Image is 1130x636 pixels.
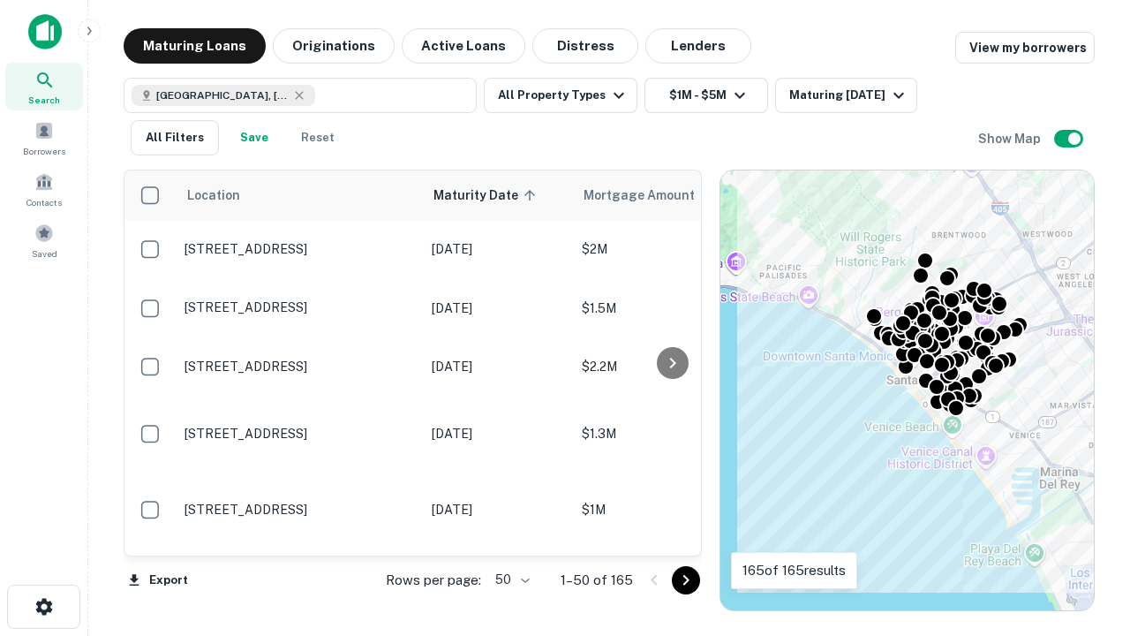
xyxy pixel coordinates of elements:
a: View my borrowers [955,32,1095,64]
a: Search [5,63,83,110]
p: [DATE] [432,424,564,443]
p: [STREET_ADDRESS] [185,241,414,257]
p: Rows per page: [386,570,481,591]
span: Saved [32,246,57,261]
button: Lenders [645,28,751,64]
div: Maturing [DATE] [789,85,909,106]
iframe: Chat Widget [1042,495,1130,579]
p: $2M [582,239,758,259]
a: Saved [5,216,83,264]
button: [GEOGRAPHIC_DATA], [GEOGRAPHIC_DATA], [GEOGRAPHIC_DATA] [124,78,477,113]
button: $1M - $5M [644,78,768,113]
button: Maturing Loans [124,28,266,64]
span: Search [28,93,60,107]
div: 50 [488,567,532,593]
p: 1–50 of 165 [561,570,633,591]
p: [DATE] [432,299,564,318]
span: Maturity Date [433,185,541,206]
p: [STREET_ADDRESS] [185,426,414,442]
p: [STREET_ADDRESS] [185,359,414,375]
button: Save your search to get updates of matches that match your search criteria. [226,120,282,155]
span: Borrowers [23,144,65,158]
p: $1.5M [582,299,758,318]
p: $2.2M [582,357,758,376]
button: All Property Types [484,78,637,113]
button: Export [124,567,192,594]
button: Originations [273,28,395,64]
th: Location [176,170,423,220]
p: [STREET_ADDRESS] [185,502,414,518]
span: [GEOGRAPHIC_DATA], [GEOGRAPHIC_DATA], [GEOGRAPHIC_DATA] [156,87,289,103]
h6: Show Map [978,129,1043,148]
button: Go to next page [672,566,700,594]
button: Active Loans [402,28,525,64]
button: Distress [532,28,638,64]
p: [STREET_ADDRESS] [185,299,414,315]
button: Reset [290,120,346,155]
a: Contacts [5,165,83,213]
button: All Filters [131,120,219,155]
p: $1M [582,500,758,519]
p: $1.3M [582,424,758,443]
th: Maturity Date [423,170,573,220]
span: Location [186,185,240,206]
p: 165 of 165 results [742,560,846,581]
span: Mortgage Amount [584,185,718,206]
th: Mortgage Amount [573,170,767,220]
a: Borrowers [5,114,83,162]
div: 0 0 [720,170,1094,610]
p: [DATE] [432,357,564,376]
span: Contacts [26,195,62,209]
p: [DATE] [432,239,564,259]
p: [DATE] [432,500,564,519]
img: capitalize-icon.png [28,14,62,49]
button: Maturing [DATE] [775,78,917,113]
